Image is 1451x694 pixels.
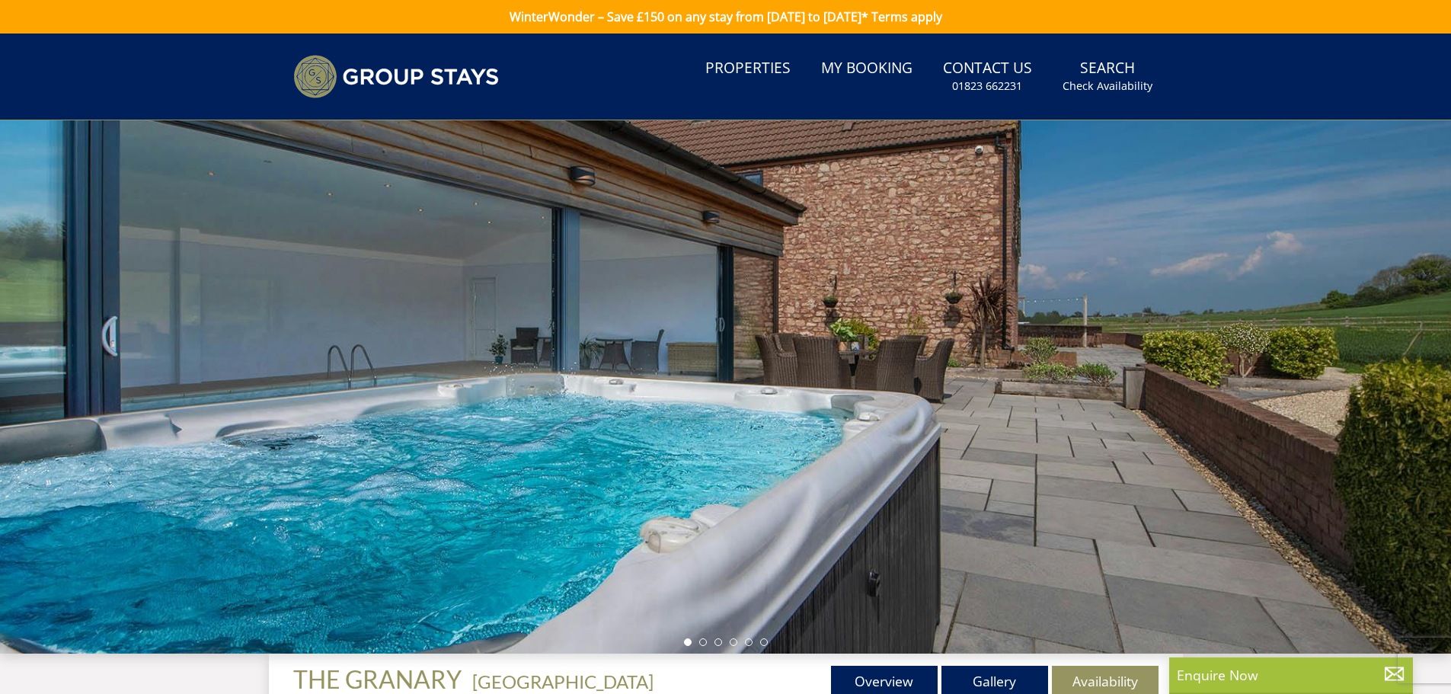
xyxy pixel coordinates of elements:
a: THE GRANARY [293,664,466,694]
a: SearchCheck Availability [1056,52,1159,101]
a: [GEOGRAPHIC_DATA] [472,670,654,692]
span: THE GRANARY [293,664,462,694]
small: Check Availability [1063,78,1152,94]
a: My Booking [815,52,919,86]
img: Group Stays [293,55,499,98]
small: 01823 662231 [952,78,1022,94]
a: Properties [699,52,797,86]
a: Contact Us01823 662231 [937,52,1038,101]
span: - [466,670,654,692]
p: Enquire Now [1177,665,1405,685]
